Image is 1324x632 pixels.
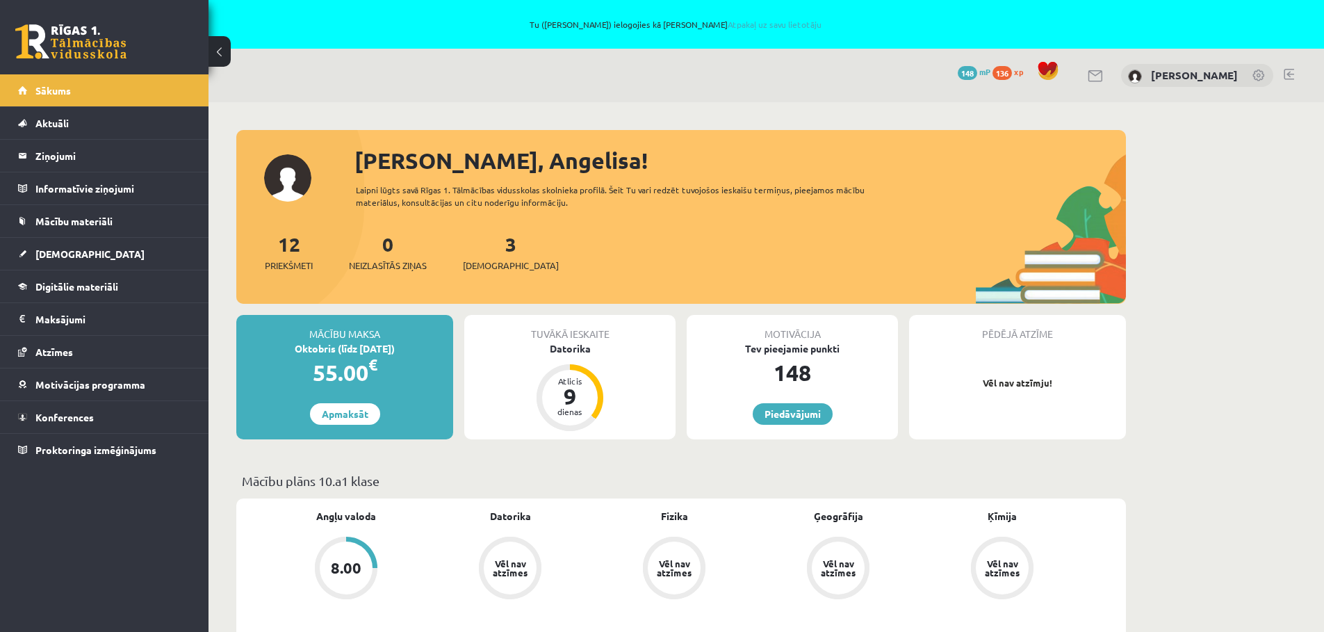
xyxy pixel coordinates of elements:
span: Proktoringa izmēģinājums [35,444,156,456]
a: Fizika [661,509,688,524]
a: Proktoringa izmēģinājums [18,434,191,466]
a: Ķīmija [988,509,1017,524]
a: 0Neizlasītās ziņas [349,232,427,273]
img: Angelisa Kuzņecova [1128,70,1142,83]
legend: Maksājumi [35,303,191,335]
div: [PERSON_NAME], Angelisa! [354,144,1126,177]
div: 8.00 [331,560,361,576]
a: Ģeogrāfija [814,509,863,524]
span: [DEMOGRAPHIC_DATA] [35,248,145,260]
span: mP [979,66,990,77]
span: Sākums [35,84,71,97]
a: Ziņojumi [18,140,191,172]
div: 55.00 [236,356,453,389]
span: Aktuāli [35,117,69,129]
a: Informatīvie ziņojumi [18,172,191,204]
span: [DEMOGRAPHIC_DATA] [463,259,559,273]
a: Rīgas 1. Tālmācības vidusskola [15,24,126,59]
div: Vēl nav atzīmes [819,559,858,577]
a: Mācību materiāli [18,205,191,237]
a: Aktuāli [18,107,191,139]
a: 12Priekšmeti [265,232,313,273]
div: Pēdējā atzīme [909,315,1126,341]
a: 148 mP [958,66,990,77]
div: Mācību maksa [236,315,453,341]
a: Motivācijas programma [18,368,191,400]
a: 136 xp [992,66,1030,77]
div: Vēl nav atzīmes [655,559,694,577]
div: Atlicis [549,377,591,385]
p: Vēl nav atzīmju! [916,376,1119,390]
a: Angļu valoda [316,509,376,524]
a: 3[DEMOGRAPHIC_DATA] [463,232,559,273]
div: Motivācija [687,315,898,341]
legend: Ziņojumi [35,140,191,172]
p: Mācību plāns 10.a1 klase [242,471,1120,490]
a: Piedāvājumi [753,403,833,425]
span: 148 [958,66,977,80]
a: [PERSON_NAME] [1151,68,1238,82]
span: Priekšmeti [265,259,313,273]
div: Datorika [464,341,676,356]
div: 9 [549,385,591,407]
span: Digitālie materiāli [35,280,118,293]
div: Vēl nav atzīmes [491,559,530,577]
span: € [368,355,377,375]
a: 8.00 [264,537,428,602]
a: Apmaksāt [310,403,380,425]
div: Laipni lūgts savā Rīgas 1. Tālmācības vidusskolas skolnieka profilā. Šeit Tu vari redzēt tuvojošo... [356,184,890,209]
a: Vēl nav atzīmes [428,537,592,602]
div: dienas [549,407,591,416]
a: [DEMOGRAPHIC_DATA] [18,238,191,270]
a: Datorika [490,509,531,524]
a: Vēl nav atzīmes [756,537,920,602]
div: Vēl nav atzīmes [983,559,1022,577]
span: Motivācijas programma [35,378,145,391]
a: Digitālie materiāli [18,270,191,302]
a: Datorika Atlicis 9 dienas [464,341,676,433]
span: Neizlasītās ziņas [349,259,427,273]
a: Atpakaļ uz savu lietotāju [728,19,822,30]
span: Atzīmes [35,346,73,358]
span: Mācību materiāli [35,215,113,227]
a: Maksājumi [18,303,191,335]
a: Vēl nav atzīmes [920,537,1084,602]
div: Tev pieejamie punkti [687,341,898,356]
a: Atzīmes [18,336,191,368]
div: 148 [687,356,898,389]
a: Sākums [18,74,191,106]
a: Vēl nav atzīmes [592,537,756,602]
legend: Informatīvie ziņojumi [35,172,191,204]
span: Tu ([PERSON_NAME]) ielogojies kā [PERSON_NAME] [160,20,1192,29]
span: 136 [992,66,1012,80]
span: xp [1014,66,1023,77]
div: Oktobris (līdz [DATE]) [236,341,453,356]
div: Tuvākā ieskaite [464,315,676,341]
span: Konferences [35,411,94,423]
a: Konferences [18,401,191,433]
